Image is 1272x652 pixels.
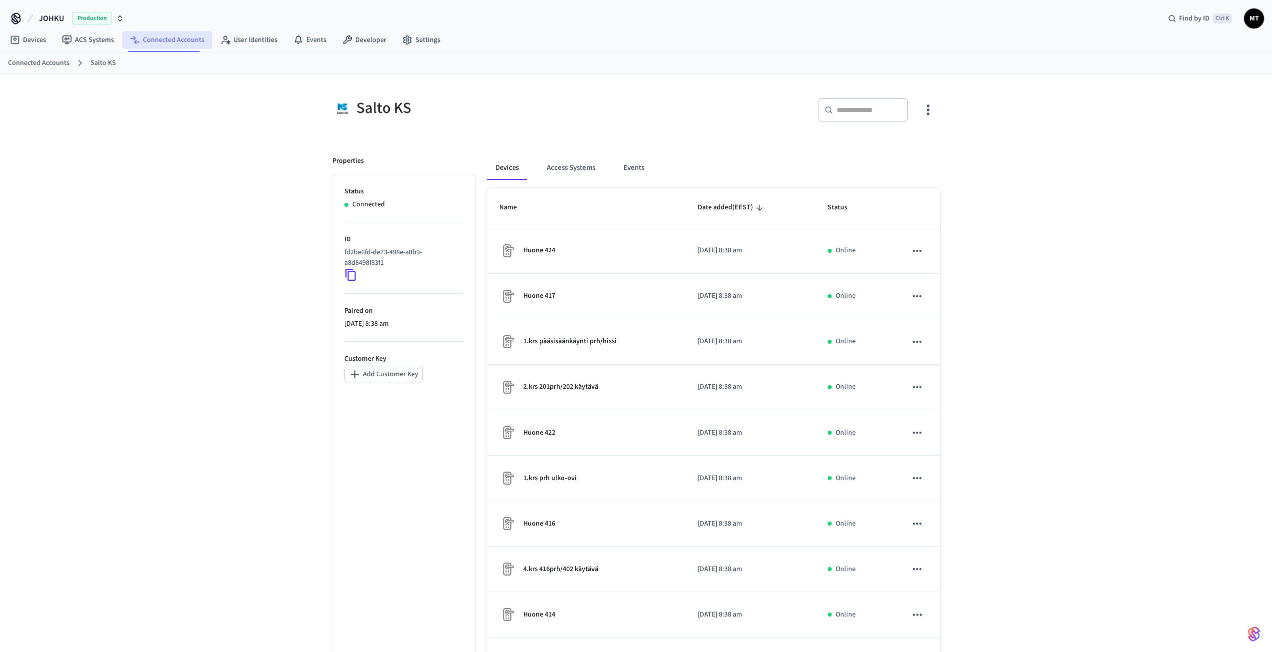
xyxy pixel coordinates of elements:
p: 1.krs pääsisäänkäynti prh/hissi [523,336,617,347]
p: [DATE] 8:38 am [698,564,804,575]
p: 1.krs prh ulko-ovi [523,473,577,484]
button: Events [615,156,652,180]
button: Devices [487,156,527,180]
p: Online [836,428,856,438]
p: Online [836,291,856,301]
a: ACS Systems [54,31,122,49]
a: Events [285,31,334,49]
p: 2.krs 201prh/202 käytävä [523,382,598,392]
p: ID [344,234,463,245]
p: Huone 416 [523,519,555,529]
img: Placeholder Lock Image [499,288,515,304]
p: Online [836,336,856,347]
a: Salto KS [90,58,116,68]
p: Online [836,473,856,484]
button: Access Systems [539,156,603,180]
a: Connected Accounts [122,31,212,49]
p: fd2be6fd-de73-498e-a0b9-a8d8498f83f1 [344,247,459,268]
p: Properties [332,156,364,166]
p: Paired on [344,306,463,316]
span: Status [828,200,860,215]
button: MT [1244,8,1264,28]
p: [DATE] 8:38 am [698,336,804,347]
div: connected account tabs [487,156,940,180]
p: 4.krs 416prh/402 käytävä [523,564,598,575]
span: Ctrl K [1213,13,1232,23]
p: [DATE] 8:38 am [698,382,804,392]
a: Connected Accounts [8,58,69,68]
div: Find by IDCtrl K [1160,9,1240,27]
span: Date added(EEST) [698,200,766,215]
span: Production [72,12,112,25]
button: Add Customer Key [344,367,423,382]
img: SeamLogoGradient.69752ec5.svg [1248,626,1260,642]
p: Online [836,519,856,529]
p: Huone 422 [523,428,555,438]
p: [DATE] 8:38 am [698,610,804,620]
p: Online [836,382,856,392]
span: MT [1245,9,1263,27]
p: [DATE] 8:38 am [344,319,463,329]
img: Placeholder Lock Image [499,425,515,441]
img: Placeholder Lock Image [499,516,515,532]
p: Huone 414 [523,610,555,620]
p: [DATE] 8:38 am [698,473,804,484]
img: Placeholder Lock Image [499,607,515,623]
p: [DATE] 8:38 am [698,519,804,529]
img: Placeholder Lock Image [499,334,515,350]
p: Huone 417 [523,291,555,301]
p: [DATE] 8:38 am [698,245,804,256]
p: [DATE] 8:38 am [698,291,804,301]
p: Huone 424 [523,245,555,256]
img: Placeholder Lock Image [499,243,515,259]
a: User Identities [212,31,285,49]
p: Customer Key [344,354,463,364]
span: JOHKU [39,12,64,24]
p: Online [836,610,856,620]
a: Devices [2,31,54,49]
div: Salto KS [332,98,630,118]
p: Online [836,245,856,256]
img: Placeholder Lock Image [499,561,515,577]
img: Placeholder Lock Image [499,379,515,395]
a: Settings [394,31,448,49]
p: Status [344,186,463,197]
span: Find by ID [1179,13,1210,23]
p: [DATE] 8:38 am [698,428,804,438]
img: Placeholder Lock Image [499,470,515,486]
img: Salto KS Logo [332,98,352,118]
a: Developer [334,31,394,49]
span: Name [499,200,530,215]
p: Connected [352,199,385,210]
p: Online [836,564,856,575]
